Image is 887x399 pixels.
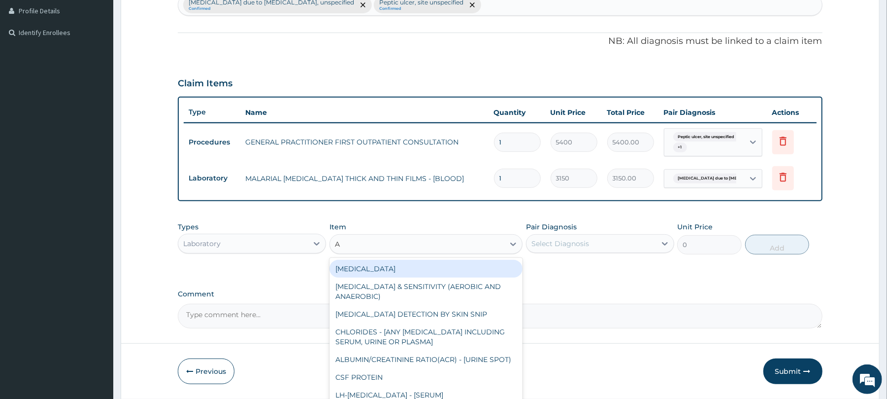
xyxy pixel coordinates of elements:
label: Item [329,222,346,232]
span: We're online! [57,124,136,224]
span: [MEDICAL_DATA] due to [MEDICAL_DATA] falc... [673,174,782,183]
h3: Claim Items [178,78,232,89]
td: Procedures [184,133,240,151]
label: Types [178,223,198,231]
div: Chat with us now [51,55,165,68]
label: Unit Price [677,222,713,232]
span: remove selection option [468,0,477,9]
div: CHLORIDES - [ANY [MEDICAL_DATA] INCLUDING SERUM, URINE OR PLASMA] [329,323,523,351]
div: Select Diagnosis [531,239,589,249]
th: Total Price [602,103,659,122]
th: Quantity [489,103,546,122]
div: [MEDICAL_DATA] & SENSITIVITY (AEROBIC AND ANAEROBIC) [329,278,523,305]
label: Comment [178,290,822,298]
textarea: Type your message and hit 'Enter' [5,269,188,304]
button: Previous [178,359,234,384]
div: Minimize live chat window [162,5,185,29]
th: Actions [767,103,817,122]
th: Name [240,103,489,122]
div: ALBUMIN/CREATININE RATIO(ACR) - [URINE SPOT) [329,351,523,368]
button: Submit [763,359,822,384]
small: Confirmed [379,6,463,11]
small: Confirmed [189,6,354,11]
span: Peptic ulcer, site unspecified [673,132,740,142]
div: [MEDICAL_DATA] [329,260,523,278]
span: + 1 [673,143,687,152]
td: MALARIAL [MEDICAL_DATA] THICK AND THIN FILMS - [BLOOD] [240,169,489,188]
div: [MEDICAL_DATA] DETECTION BY SKIN SNIP [329,305,523,323]
div: Laboratory [183,239,221,249]
th: Type [184,103,240,121]
label: Pair Diagnosis [526,222,577,232]
td: GENERAL PRACTITIONER FIRST OUTPATIENT CONSULTATION [240,132,489,152]
button: Add [745,235,810,254]
span: remove selection option [359,0,367,9]
th: Unit Price [546,103,602,122]
th: Pair Diagnosis [659,103,767,122]
p: NB: All diagnosis must be linked to a claim item [178,35,822,48]
div: CSF PROTEIN [329,368,523,386]
td: Laboratory [184,169,240,187]
img: d_794563401_company_1708531726252_794563401 [18,49,40,74]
